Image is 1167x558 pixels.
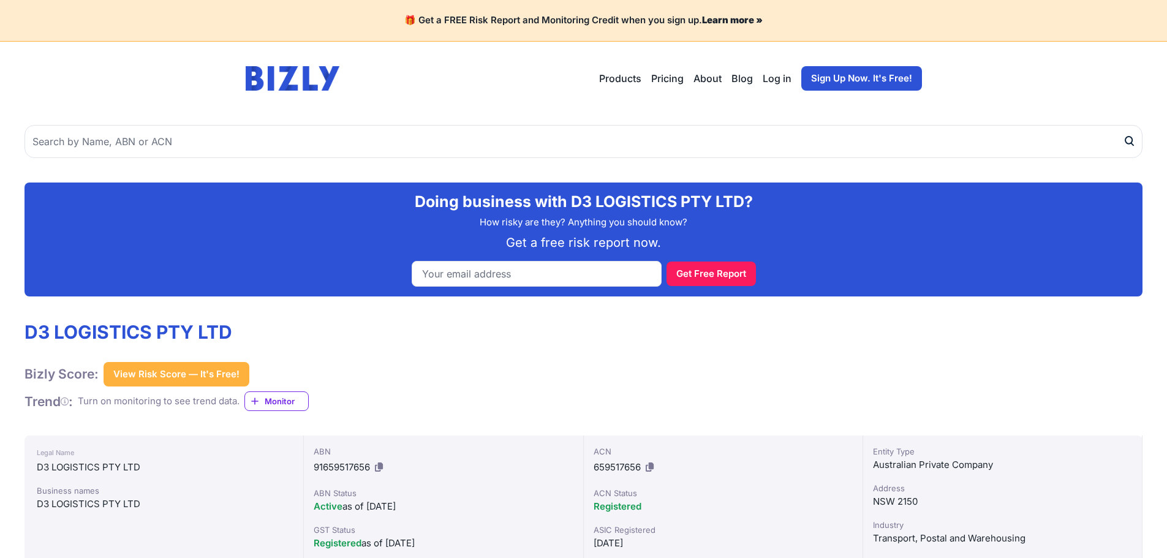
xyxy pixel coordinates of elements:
[25,321,309,343] h1: D3 LOGISTICS PTY LTD
[37,497,291,511] div: D3 LOGISTICS PTY LTD
[594,500,641,512] span: Registered
[25,366,99,382] h1: Bizly Score:
[599,71,641,86] button: Products
[244,391,309,411] a: Monitor
[314,487,573,499] div: ABN Status
[314,537,361,549] span: Registered
[594,487,853,499] div: ACN Status
[651,71,684,86] a: Pricing
[314,524,573,536] div: GST Status
[873,531,1132,546] div: Transport, Postal and Warehousing
[314,500,342,512] span: Active
[37,445,291,460] div: Legal Name
[34,216,1133,230] p: How risky are they? Anything you should know?
[34,234,1133,251] p: Get a free risk report now.
[594,445,853,458] div: ACN
[314,445,573,458] div: ABN
[594,524,853,536] div: ASIC Registered
[873,519,1132,531] div: Industry
[873,458,1132,472] div: Australian Private Company
[37,460,291,475] div: D3 LOGISTICS PTY LTD
[731,71,753,86] a: Blog
[265,395,308,407] span: Monitor
[25,393,73,410] h1: Trend :
[667,262,756,286] button: Get Free Report
[412,261,662,287] input: Your email address
[873,494,1132,509] div: NSW 2150
[104,362,249,386] button: View Risk Score — It's Free!
[314,499,573,514] div: as of [DATE]
[25,125,1142,158] input: Search by Name, ABN or ACN
[763,71,791,86] a: Log in
[15,15,1152,26] h4: 🎁 Get a FREE Risk Report and Monitoring Credit when you sign up.
[314,461,370,473] span: 91659517656
[693,71,722,86] a: About
[314,536,573,551] div: as of [DATE]
[594,461,641,473] span: 659517656
[594,536,853,551] div: [DATE]
[34,192,1133,211] h2: Doing business with D3 LOGISTICS PTY LTD?
[37,484,291,497] div: Business names
[873,482,1132,494] div: Address
[78,394,240,409] div: Turn on monitoring to see trend data.
[702,14,763,26] a: Learn more »
[801,66,922,91] a: Sign Up Now. It's Free!
[873,445,1132,458] div: Entity Type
